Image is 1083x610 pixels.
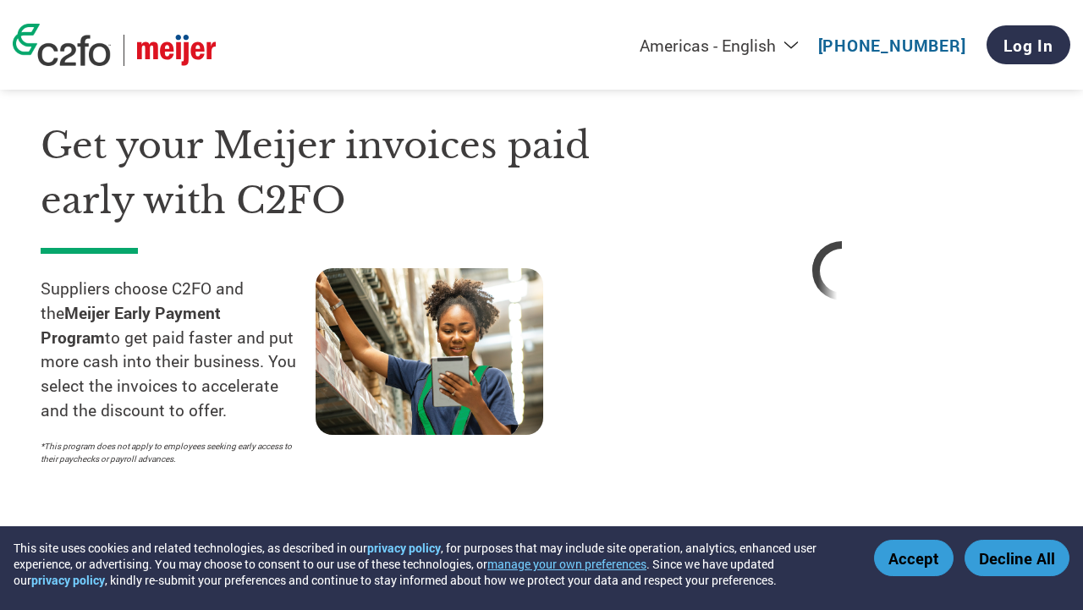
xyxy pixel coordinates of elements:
[818,35,966,56] a: [PHONE_NUMBER]
[14,540,849,588] div: This site uses cookies and related technologies, as described in our , for purposes that may incl...
[137,35,216,66] img: Meijer
[874,540,954,576] button: Accept
[41,440,299,465] p: *This program does not apply to employees seeking early access to their paychecks or payroll adva...
[41,277,316,423] p: Suppliers choose C2FO and the to get paid faster and put more cash into their business. You selec...
[987,25,1070,64] a: Log In
[316,268,543,435] img: supply chain worker
[13,24,111,66] img: c2fo logo
[41,118,591,228] h1: Get your Meijer invoices paid early with C2FO
[487,556,646,572] button: manage your own preferences
[367,540,441,556] a: privacy policy
[965,540,1069,576] button: Decline All
[31,572,105,588] a: privacy policy
[41,302,221,348] strong: Meijer Early Payment Program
